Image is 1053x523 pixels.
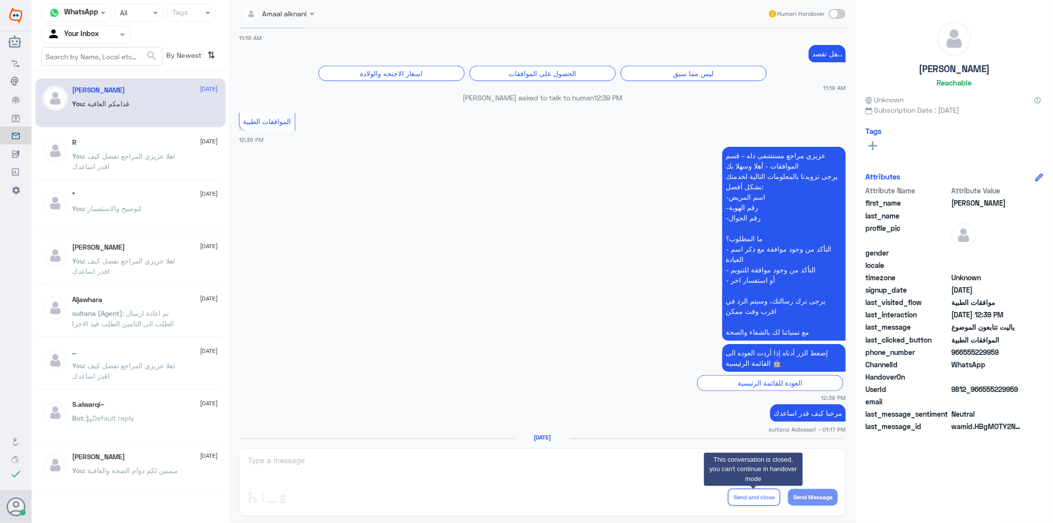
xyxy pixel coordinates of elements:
[73,414,84,422] span: Bot
[73,257,176,275] span: : اهلا عزيزي المراجع تفضل كيف اقدر اساعدك
[865,335,949,345] span: last_clicked_button
[200,137,218,146] span: [DATE]
[951,409,1023,419] span: 0
[778,9,825,18] span: Human Handover
[865,172,900,181] h6: Attributes
[951,185,1023,196] span: Attribute Value
[73,99,84,108] span: You
[823,84,846,92] span: 11:19 AM
[84,99,130,108] span: : قدامكم العافية
[73,466,84,475] span: You
[239,136,264,143] span: 12:39 PM
[73,296,103,304] h5: Aljawhara
[951,421,1023,432] span: wamid.HBgMOTY2NTU1MjI5OTU5FQIAEhggRTFFQTMzNTU0NDIxN0Q2MzdGMDRFQzFGOTBDRjMzMjgA
[865,309,949,320] span: last_interaction
[200,347,218,355] span: [DATE]
[43,453,68,478] img: defaultAdmin.png
[951,272,1023,283] span: Unknown
[43,348,68,373] img: defaultAdmin.png
[73,243,125,252] h5: Ahmad Mansi
[515,434,570,441] h6: [DATE]
[73,361,176,380] span: : اهلا عزيزي المراجع تفضل كيف اقدر اساعدك
[951,335,1023,345] span: الموافقات الطبية
[47,5,62,20] img: whatsapp.png
[469,66,616,81] div: الحصول على الموافقات
[318,66,465,81] div: اسعار الاجنحه والولادة
[951,248,1023,258] span: null
[951,297,1023,307] span: موافقات الطبية
[43,86,68,111] img: defaultAdmin.png
[200,451,218,460] span: [DATE]
[865,248,949,258] span: gender
[43,400,68,425] img: defaultAdmin.png
[865,421,949,432] span: last_message_id
[821,393,846,402] span: 12:39 PM
[919,63,990,75] h5: [PERSON_NAME]
[73,361,84,370] span: You
[162,47,204,67] span: By Newest
[208,47,216,63] i: ⇅
[43,296,68,320] img: defaultAdmin.png
[951,359,1023,370] span: 2
[951,198,1023,208] span: Ahmed
[865,297,949,307] span: last_visited_flow
[951,223,976,248] img: defaultAdmin.png
[865,105,1043,115] span: Subscription Date : [DATE]
[865,272,949,283] span: timezone
[73,86,125,94] h5: Ahmed
[865,359,949,370] span: ChannelId
[865,127,882,135] h6: Tags
[865,396,949,407] span: email
[728,488,780,506] button: Send and close
[73,191,76,199] h5: °
[200,399,218,408] span: [DATE]
[809,45,846,62] p: 28/5/2025, 11:19 AM
[171,7,188,20] div: Tags
[6,497,25,516] button: Avatar
[865,94,904,105] span: Unknown
[73,400,105,409] h5: S.alwarqi~
[951,372,1023,382] span: null
[951,285,1023,295] span: 2025-02-08T07:50:59.388Z
[788,489,838,506] button: Send Message
[200,189,218,198] span: [DATE]
[200,294,218,303] span: [DATE]
[73,138,77,147] h5: R
[722,147,846,341] p: 28/5/2025, 12:39 PM
[73,309,174,328] span: : تم اعادة ارسال الطلب الى التامين الطلب قيد الاجرا
[865,322,949,332] span: last_message
[865,211,949,221] span: last_name
[84,204,142,213] span: : لتوضيح والاستفسار
[146,50,157,62] span: search
[865,347,949,357] span: phone_number
[621,66,767,81] div: ليس مما سبق
[697,375,843,391] div: العودة للقائمة الرئيسية
[73,348,77,356] h5: ..
[865,198,949,208] span: first_name
[770,404,846,422] p: 28/5/2025, 1:17 PM
[239,92,846,103] p: [PERSON_NAME] asked to talk to human
[73,257,84,265] span: You
[951,322,1023,332] span: ياليت تتابعون الموضوع
[951,396,1023,407] span: null
[73,204,84,213] span: You
[951,309,1023,320] span: 2025-05-28T09:39:12.185Z
[43,191,68,216] img: defaultAdmin.png
[73,152,84,160] span: You
[865,409,949,419] span: last_message_sentiment
[200,242,218,251] span: [DATE]
[200,85,218,93] span: [DATE]
[239,35,262,41] span: 11:19 AM
[951,260,1023,270] span: null
[722,344,846,372] p: 28/5/2025, 12:39 PM
[84,414,135,422] span: : Default reply
[9,7,22,23] img: Widebot Logo
[10,468,22,480] i: check
[84,466,179,475] span: : متمنين لكم دوام الصحة والعافية
[865,185,949,196] span: Attribute Name
[769,425,846,434] span: sultana Aldossari - 01:17 PM
[865,285,949,295] span: signup_date
[73,152,176,171] span: : اهلا عزيزي المراجع تفضل كيف اقدر اساعدك
[951,384,1023,394] span: 9812_966555229959
[865,372,949,382] span: HandoverOn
